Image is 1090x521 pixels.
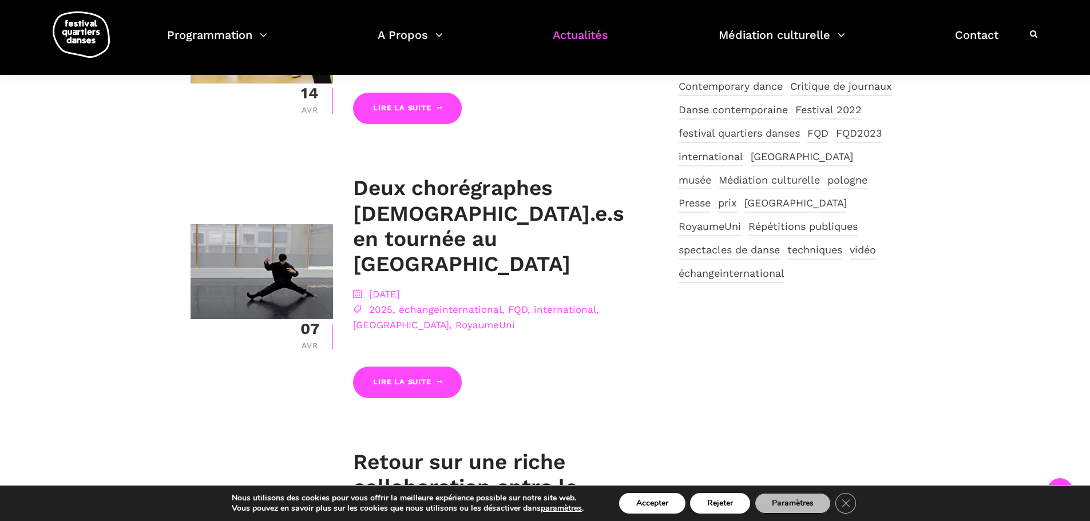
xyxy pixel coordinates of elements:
[502,304,505,315] span: ,
[719,25,845,59] a: Médiation culturelle
[299,321,321,337] div: 07
[679,102,788,120] a: Danse contemporaine (13 éléments)
[790,78,892,96] a: Critique de journaux (3 éléments)
[528,304,530,315] span: ,
[353,367,462,398] a: Lire la suite
[232,503,584,514] p: Vous pouvez en savoir plus sur les cookies que nous utilisons ou les désactiver dans .
[399,304,502,315] a: échangeinternational
[299,86,321,101] div: 14
[795,102,862,120] a: Festival 2022 (6 éléments)
[751,149,853,166] a: montréal (9 éléments)
[369,304,393,315] a: 2025
[744,195,847,213] a: Québec (6 éléments)
[619,493,685,514] button: Accepter
[53,11,110,58] img: logo-fqd-med
[679,172,711,190] a: musée (1 élément)
[553,25,608,59] a: Actualités
[167,25,267,59] a: Programmation
[679,242,780,260] a: spectacles de danse (2 éléments)
[679,195,711,213] a: Presse (8 éléments)
[755,493,831,514] button: Paramètres
[690,493,750,514] button: Rejeter
[807,125,829,143] a: FQD (7 éléments)
[679,218,741,236] a: RoyaumeUni (1 élément)
[353,176,624,276] a: Deux chorégraphes [DEMOGRAPHIC_DATA].e.s en tournée au [GEOGRAPHIC_DATA]
[299,341,321,349] div: Avr
[449,319,452,331] span: ,
[508,304,528,315] a: FQD
[353,319,449,331] a: [GEOGRAPHIC_DATA]
[393,304,395,315] span: ,
[541,503,582,514] button: paramètres
[719,172,820,190] a: Médiation culturelle (8 éléments)
[596,304,599,315] span: ,
[353,93,462,124] a: Lire la suite
[827,172,867,190] a: pologne (1 élément)
[836,125,882,143] a: FQD2023 (4 éléments)
[299,106,321,114] div: Avr
[369,288,400,300] a: [DATE]
[679,125,800,143] a: festival quartiers danses (4 éléments)
[955,25,998,59] a: Contact
[679,149,743,166] a: international (2 éléments)
[787,242,842,260] a: techniques (5 éléments)
[378,25,443,59] a: A Propos
[679,265,784,283] a: échangeinternational (2 éléments)
[850,242,876,260] a: vidéo (1 élément)
[534,304,596,315] a: international
[232,493,584,503] p: Nous utilisons des cookies pour vous offrir la meilleure expérience possible sur notre site web.
[835,493,856,514] button: Close GDPR Cookie Banner
[718,195,737,213] a: prix (1 élément)
[748,218,858,236] a: Répétitions publiques (3 éléments)
[455,319,515,331] a: RoyaumeUni
[679,78,783,96] a: Contemporary dance (4 éléments)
